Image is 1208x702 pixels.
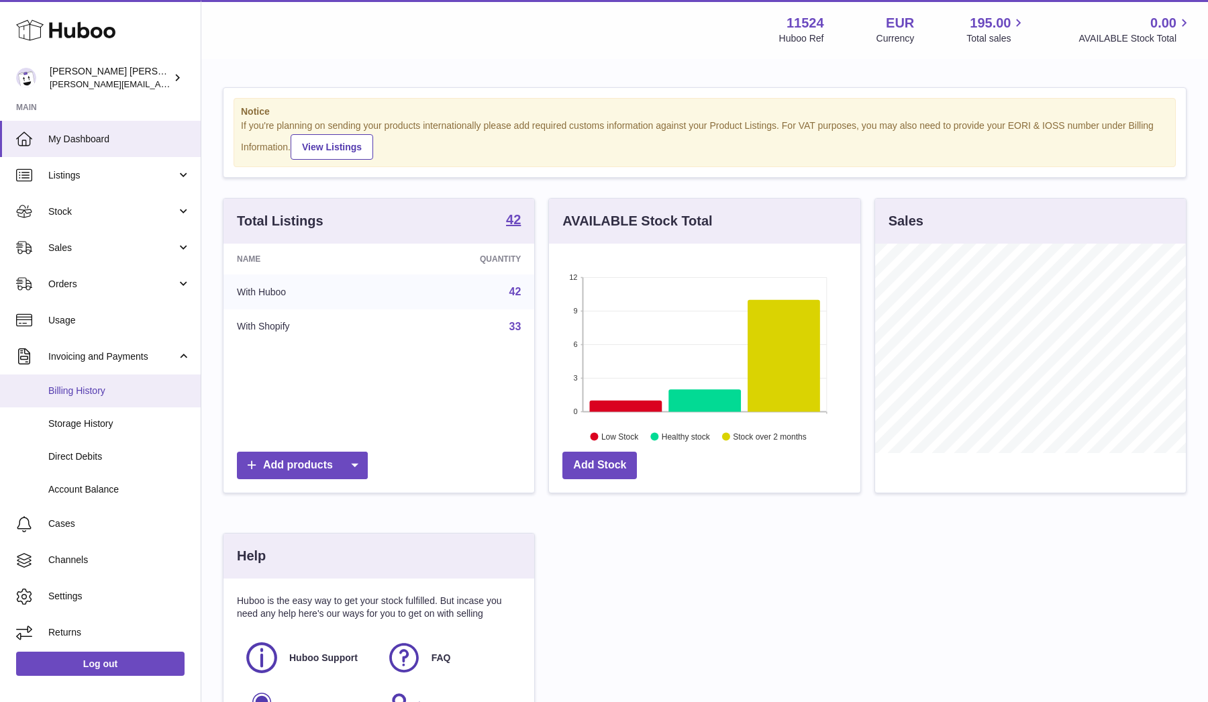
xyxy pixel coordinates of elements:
a: Add products [237,452,368,479]
div: If you're planning on sending your products internationally please add required customs informati... [241,119,1168,160]
a: 42 [506,213,521,229]
span: AVAILABLE Stock Total [1078,32,1192,45]
span: Storage History [48,417,191,430]
h3: Total Listings [237,212,323,230]
a: 0.00 AVAILABLE Stock Total [1078,14,1192,45]
strong: Notice [241,105,1168,118]
strong: 11524 [787,14,824,32]
span: 0.00 [1150,14,1176,32]
text: 12 [570,273,578,281]
text: Low Stock [601,432,639,441]
span: Invoicing and Payments [48,350,177,363]
span: Cases [48,517,191,530]
span: Direct Debits [48,450,191,463]
text: 6 [574,340,578,348]
h3: Help [237,547,266,565]
a: 33 [509,321,521,332]
span: Billing History [48,385,191,397]
p: Huboo is the easy way to get your stock fulfilled. But incase you need any help here's our ways f... [237,595,521,620]
span: Huboo Support [289,652,358,664]
div: Huboo Ref [779,32,824,45]
th: Quantity [391,244,535,274]
span: Channels [48,554,191,566]
td: With Shopify [223,309,391,344]
text: Healthy stock [662,432,711,441]
a: View Listings [291,134,373,160]
span: Sales [48,242,177,254]
span: [PERSON_NAME][EMAIL_ADDRESS][DOMAIN_NAME] [50,79,269,89]
th: Name [223,244,391,274]
span: FAQ [432,652,451,664]
span: Stock [48,205,177,218]
div: Currency [876,32,915,45]
span: Returns [48,626,191,639]
h3: AVAILABLE Stock Total [562,212,712,230]
a: Log out [16,652,185,676]
span: 195.00 [970,14,1011,32]
span: My Dashboard [48,133,191,146]
a: FAQ [386,640,515,676]
text: 3 [574,374,578,382]
strong: 42 [506,213,521,226]
text: Stock over 2 months [734,432,807,441]
h3: Sales [889,212,923,230]
td: With Huboo [223,274,391,309]
div: [PERSON_NAME] [PERSON_NAME] [50,65,170,91]
a: Huboo Support [244,640,372,676]
span: Settings [48,590,191,603]
a: 195.00 Total sales [966,14,1026,45]
text: 0 [574,407,578,415]
span: Total sales [966,32,1026,45]
span: Listings [48,169,177,182]
span: Usage [48,314,191,327]
a: 42 [509,286,521,297]
span: Account Balance [48,483,191,496]
text: 9 [574,307,578,315]
strong: EUR [886,14,914,32]
span: Orders [48,278,177,291]
a: Add Stock [562,452,637,479]
img: marie@teitv.com [16,68,36,88]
